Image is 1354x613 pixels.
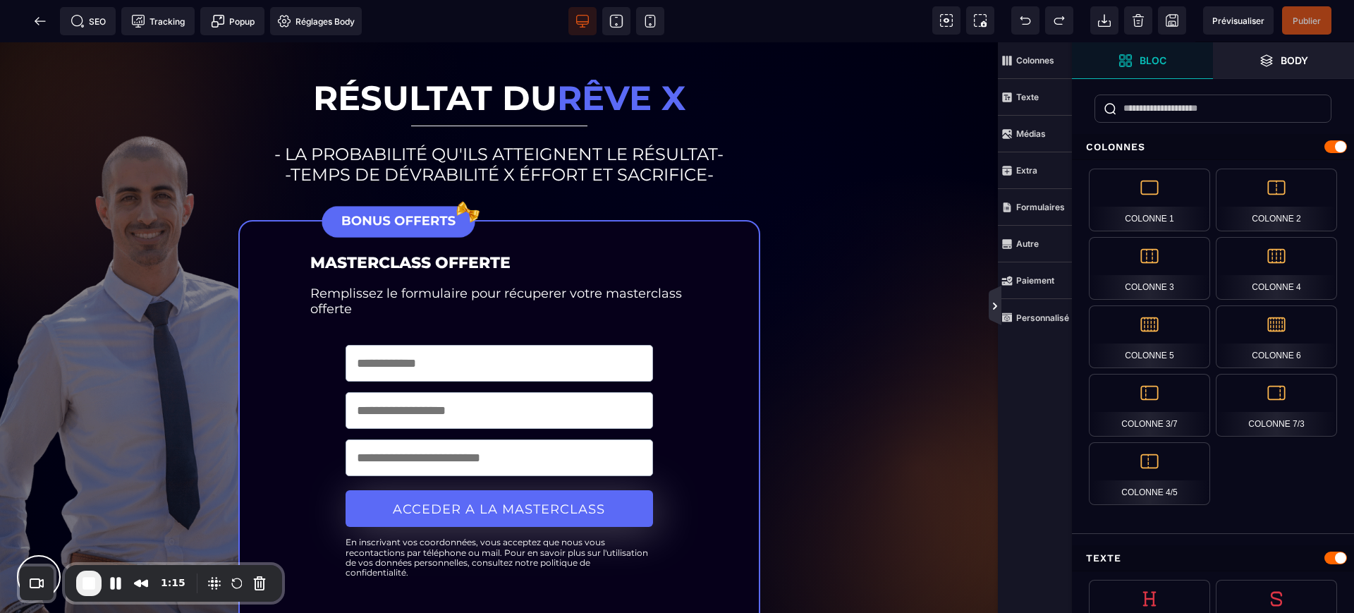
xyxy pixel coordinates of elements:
text: Remplissez le formulaire pour récuperer votre masterclass offerte [310,241,688,278]
text: MASTERCLASS OFFERTE [310,207,688,233]
span: Métadata SEO [60,7,116,35]
strong: Autre [1016,238,1039,249]
span: Enregistrer [1158,6,1186,35]
span: rêve X [557,35,685,76]
strong: Paiement [1016,275,1054,286]
text: En inscrivant vos coordonnées, vous acceptez que nous vous recontactions par téléphone ou mail. P... [346,492,653,536]
strong: Colonnes [1016,55,1054,66]
div: Colonne 3 [1089,237,1210,300]
span: Prévisualiser [1212,16,1264,26]
div: Colonne 5 [1089,305,1210,368]
button: ACCEDER A LA MASTERCLASS [346,448,653,485]
div: Texte [1072,545,1354,571]
div: Colonne 2 [1216,169,1337,231]
span: Extra [998,152,1072,189]
span: Personnalisé [998,299,1072,336]
span: Défaire [1011,6,1039,35]
span: Nettoyage [1124,6,1152,35]
div: Colonne 4 [1216,237,1337,300]
h2: - LA PROBABILITÉ QU'ILS ATTEIGNENT LE RÉSULTAT- -TEMPS DE DÉVRABILITÉ X ÉFFORT ET SACRIFICE- [69,95,929,150]
strong: Formulaires [1016,202,1065,212]
strong: Médias [1016,128,1046,139]
span: Capture d'écran [966,6,994,35]
strong: Extra [1016,165,1037,176]
span: Afficher les vues [1072,286,1086,328]
span: Colonnes [998,42,1072,79]
span: Voir tablette [602,7,630,35]
span: Paiement [998,262,1072,299]
span: Voir bureau [568,7,597,35]
span: Aperçu [1203,6,1274,35]
img: 63b5f0a7b40b8c575713f71412baadad_BONUS_OFFERTS.png [310,154,487,205]
div: Colonnes [1072,134,1354,160]
span: Ouvrir les calques [1213,42,1354,79]
span: Code de suivi [121,7,195,35]
strong: Texte [1016,92,1039,102]
span: Ouvrir les blocs [1072,42,1213,79]
span: Réglages Body [277,14,355,28]
div: Colonne 3/7 [1089,374,1210,437]
span: Retour [26,7,54,35]
span: Formulaires [998,189,1072,226]
strong: Bloc [1140,55,1166,66]
span: Rétablir [1045,6,1073,35]
span: Autre [998,226,1072,262]
div: Colonne 1 [1089,169,1210,231]
span: Médias [998,116,1072,152]
span: Importer [1090,6,1118,35]
h1: Résultat du [69,28,929,83]
span: Popup [211,14,255,28]
span: Favicon [270,7,362,35]
span: Voir mobile [636,7,664,35]
div: Colonne 7/3 [1216,374,1337,437]
span: Enregistrer le contenu [1282,6,1331,35]
div: Colonne 6 [1216,305,1337,368]
div: Colonne 4/5 [1089,442,1210,505]
span: Tracking [131,14,185,28]
span: Texte [998,79,1072,116]
span: Publier [1293,16,1321,26]
strong: Body [1281,55,1308,66]
span: SEO [71,14,106,28]
span: Créer une alerte modale [200,7,264,35]
span: Voir les composants [932,6,960,35]
strong: Personnalisé [1016,312,1069,323]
